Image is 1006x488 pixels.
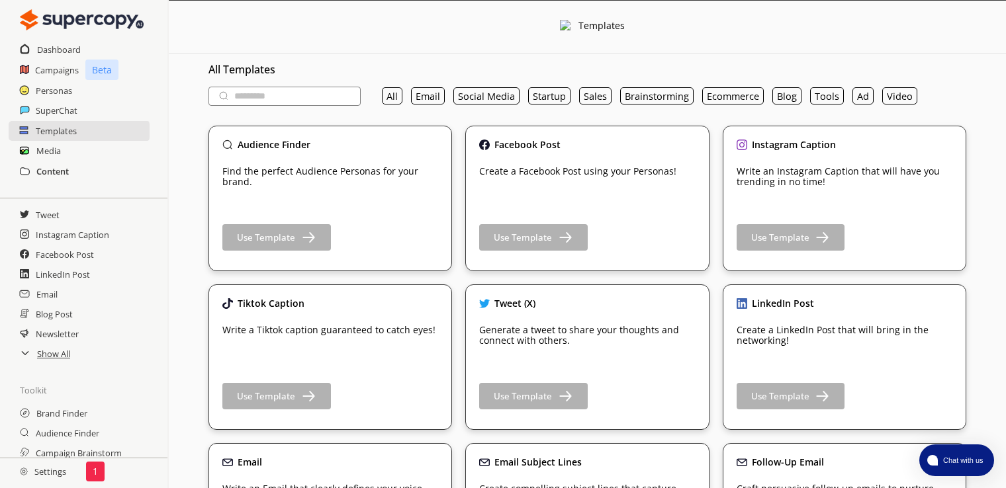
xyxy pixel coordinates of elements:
p: Find the perfect Audience Personas for your brand. [222,166,438,187]
a: Tweet [36,205,60,225]
button: Blog [772,87,801,104]
a: Instagram Caption [36,225,109,245]
b: Use Template [237,231,295,243]
h3: All Templates [208,60,966,79]
p: Write an Instagram Caption that will have you trending in no time! [737,166,952,187]
b: Facebook Post [494,138,561,151]
a: Brand Finder [36,403,87,423]
b: Use Template [237,390,295,402]
img: Close [479,298,490,309]
b: Tiktok Caption [238,297,304,309]
img: Close [20,468,28,475]
p: Create a Facebook Post using your Personas! [479,166,676,177]
a: Dashboard [37,40,81,60]
img: Close [737,298,747,309]
button: Email [411,87,445,104]
span: Chat with us [938,455,986,466]
button: Sales [579,87,612,104]
b: Tweet (X) [494,297,535,309]
b: Follow-Up Email [752,456,824,468]
button: Startup [528,87,571,104]
a: Personas [36,81,72,101]
img: Close [560,20,572,32]
p: Beta [85,60,118,80]
img: Close [737,140,747,150]
b: Use Template [494,231,552,243]
img: Close [20,7,144,33]
b: Use Template [751,390,809,402]
a: Campaigns [35,60,79,80]
img: Close [222,457,233,468]
button: Use Template [737,383,845,409]
a: LinkedIn Post [36,264,90,284]
button: Use Template [222,224,331,251]
img: Close [222,298,233,309]
div: Templates [578,20,625,34]
p: 1 [93,466,98,477]
button: Use Template [479,383,588,409]
img: Close [222,140,233,150]
button: Use Template [479,224,588,251]
p: Create a LinkedIn Post that will bring in the networking! [737,325,952,346]
button: Ad [852,87,874,104]
b: LinkedIn Post [752,297,814,309]
button: Ecommerce [702,87,764,104]
img: Close [479,457,490,468]
a: Facebook Post [36,245,94,264]
a: Campaign Brainstorm [36,443,122,463]
a: Content [36,161,69,181]
p: Write a Tiktok caption guaranteed to catch eyes! [222,325,435,335]
button: Use Template [737,224,845,251]
p: Generate a tweet to share your thoughts and connect with others. [479,325,695,346]
a: Templates [36,121,77,141]
button: Brainstorming [620,87,694,104]
button: Social Media [453,87,520,104]
button: Tools [810,87,844,104]
a: Media [36,141,61,161]
b: Use Template [494,390,552,402]
button: All [382,87,402,104]
a: Show All [37,344,70,364]
button: Use Template [222,383,331,409]
a: SuperChat [36,101,77,120]
b: Email [238,456,262,468]
a: Newsletter [36,324,79,344]
a: Email [36,284,58,304]
img: Close [737,457,747,468]
img: Close [479,140,490,150]
b: Audience Finder [238,138,310,151]
a: Audience Finder [36,423,99,443]
b: Instagram Caption [752,138,836,151]
button: Video [882,87,917,104]
button: atlas-launcher [919,444,994,476]
b: Email Subject Lines [494,456,582,468]
a: Blog Post [36,304,73,324]
b: Use Template [751,231,809,243]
